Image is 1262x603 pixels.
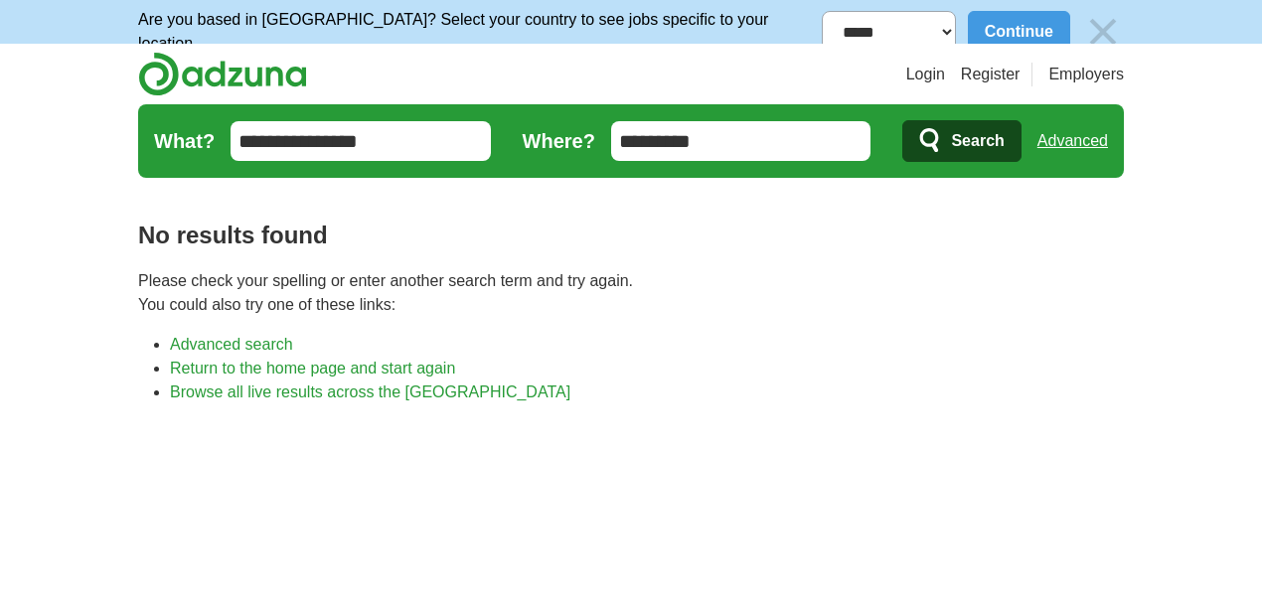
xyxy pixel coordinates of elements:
[154,126,215,156] label: What?
[138,269,1124,317] p: Please check your spelling or enter another search term and try again. You could also try one of ...
[902,120,1021,162] button: Search
[138,52,307,96] img: Adzuna logo
[951,121,1004,161] span: Search
[906,63,945,86] a: Login
[523,126,595,156] label: Where?
[1037,121,1108,161] a: Advanced
[170,336,293,353] a: Advanced search
[961,63,1021,86] a: Register
[1048,63,1124,86] a: Employers
[968,11,1070,53] button: Continue
[138,218,1124,253] h1: No results found
[1082,11,1124,53] img: icon_close_no_bg.svg
[170,360,455,377] a: Return to the home page and start again
[170,383,570,400] a: Browse all live results across the [GEOGRAPHIC_DATA]
[138,8,822,56] p: Are you based in [GEOGRAPHIC_DATA]? Select your country to see jobs specific to your location.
